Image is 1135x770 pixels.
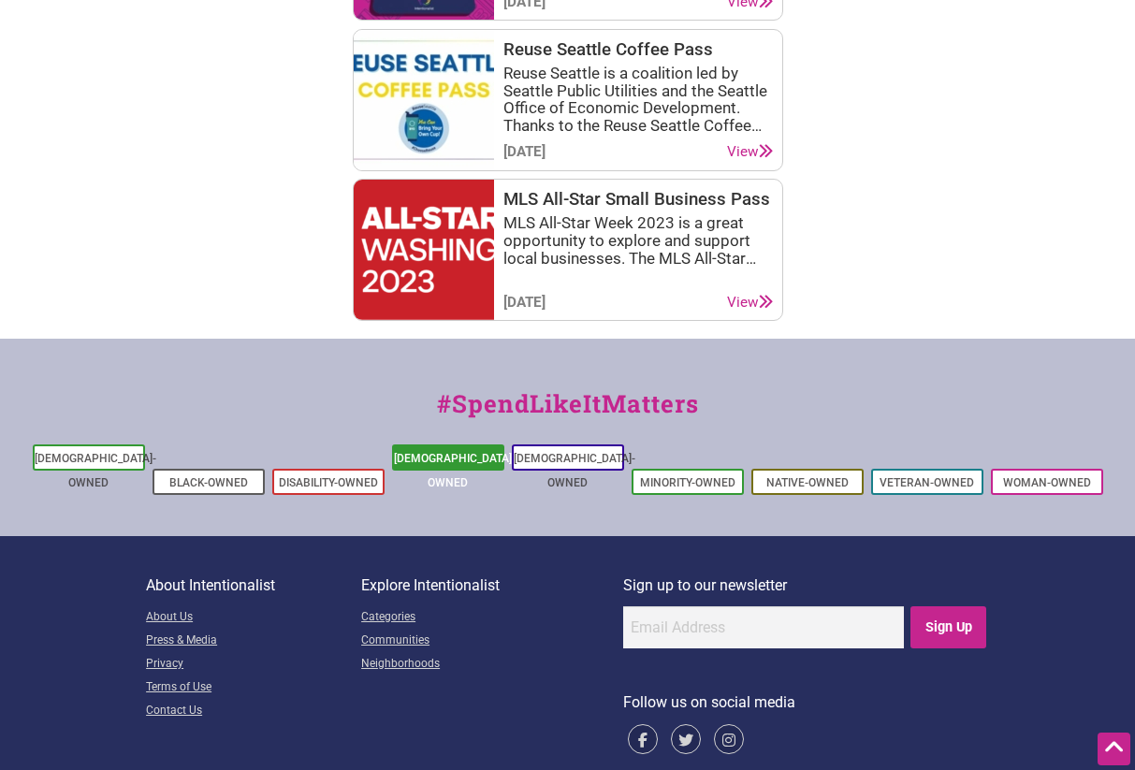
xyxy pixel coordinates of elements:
[727,143,773,161] a: View
[279,476,378,489] a: Disability-Owned
[1098,733,1130,765] div: Scroll Back to Top
[354,30,494,170] img: Reuse Seattle Coffee Pass
[146,574,361,598] p: About Intentionalist
[503,214,773,267] div: MLS All-Star Week 2023 is a great opportunity to explore and support local businesses. The MLS Al...
[361,574,623,598] p: Explore Intentionalist
[394,452,516,489] a: [DEMOGRAPHIC_DATA]-Owned
[640,476,735,489] a: Minority-Owned
[146,653,361,676] a: Privacy
[361,630,623,653] a: Communities
[880,476,974,489] a: Veteran-Owned
[169,476,248,489] a: Black-Owned
[146,630,361,653] a: Press & Media
[146,606,361,630] a: About Us
[1003,476,1091,489] a: Woman-Owned
[503,294,546,312] div: [DATE]
[623,574,989,598] p: Sign up to our newsletter
[361,606,623,630] a: Categories
[623,606,904,648] input: Email Address
[727,294,773,312] a: View
[354,180,494,320] img: MLS All-Star 2023 Small Business Pass
[910,606,986,648] input: Sign Up
[623,690,989,715] p: Follow us on social media
[146,700,361,723] a: Contact Us
[503,39,773,60] h3: Reuse Seattle Coffee Pass
[503,143,546,161] div: [DATE]
[146,676,361,700] a: Terms of Use
[766,476,849,489] a: Native-Owned
[35,452,156,489] a: [DEMOGRAPHIC_DATA]-Owned
[503,189,773,210] h3: MLS All-Star Small Business Pass
[503,65,773,135] div: Reuse Seattle is a coalition led by Seattle Public Utilities and the Seattle Office of Economic D...
[514,452,635,489] a: [DEMOGRAPHIC_DATA]-Owned
[361,653,623,676] a: Neighborhoods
